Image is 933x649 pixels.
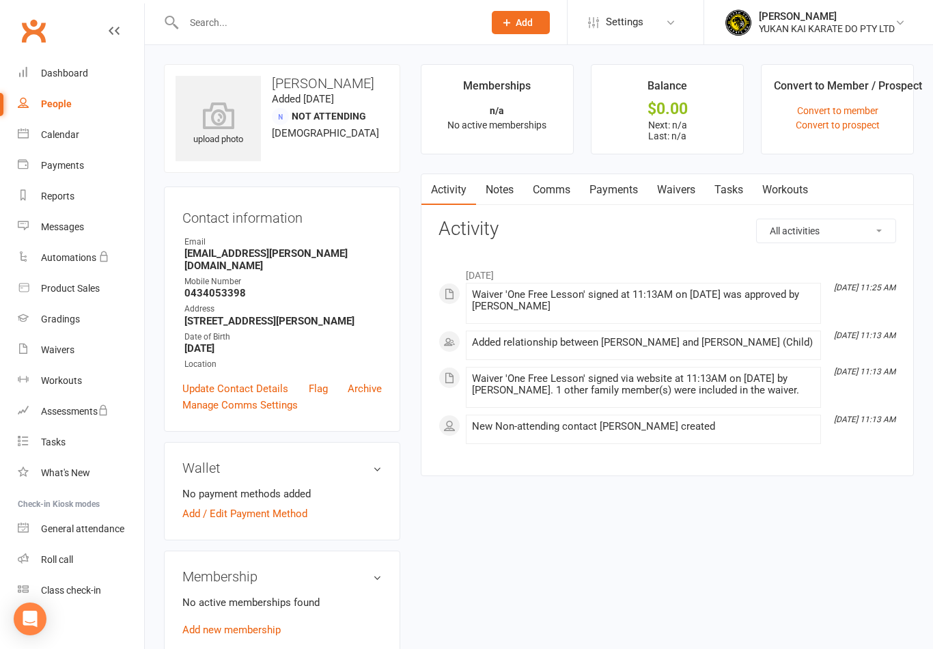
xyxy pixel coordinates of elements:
[516,17,533,28] span: Add
[182,381,288,397] a: Update Contact Details
[472,421,815,432] div: New Non-attending contact [PERSON_NAME] created
[18,396,144,427] a: Assessments
[41,98,72,109] div: People
[492,11,550,34] button: Add
[834,331,895,340] i: [DATE] 11:13 AM
[796,120,880,130] a: Convert to prospect
[41,523,124,534] div: General attendance
[490,105,504,116] strong: n/a
[184,247,382,272] strong: [EMAIL_ADDRESS][PERSON_NAME][DOMAIN_NAME]
[18,427,144,458] a: Tasks
[182,486,382,502] li: No payment methods added
[18,273,144,304] a: Product Sales
[18,335,144,365] a: Waivers
[834,415,895,424] i: [DATE] 11:13 AM
[41,375,82,386] div: Workouts
[472,337,815,348] div: Added relationship between [PERSON_NAME] and [PERSON_NAME] (Child)
[18,575,144,606] a: Class kiosk mode
[14,603,46,635] div: Open Intercom Messenger
[438,219,896,240] h3: Activity
[604,102,731,116] div: $0.00
[472,373,815,396] div: Waiver 'One Free Lesson' signed via website at 11:13AM on [DATE] by [PERSON_NAME]. 1 other family...
[753,174,818,206] a: Workouts
[438,261,896,283] li: [DATE]
[184,275,382,288] div: Mobile Number
[523,174,580,206] a: Comms
[580,174,647,206] a: Payments
[184,303,382,316] div: Address
[18,304,144,335] a: Gradings
[41,160,84,171] div: Payments
[606,7,643,38] span: Settings
[41,129,79,140] div: Calendar
[18,544,144,575] a: Roll call
[18,365,144,396] a: Workouts
[176,76,389,91] h3: [PERSON_NAME]
[834,367,895,376] i: [DATE] 11:13 AM
[725,9,752,36] img: thumb_image1747832703.png
[41,344,74,355] div: Waivers
[476,174,523,206] a: Notes
[184,342,382,355] strong: [DATE]
[272,127,379,139] span: [DEMOGRAPHIC_DATA]
[774,77,922,102] div: Convert to Member / Prospect
[16,14,51,48] a: Clubworx
[292,111,366,122] span: Not Attending
[182,397,298,413] a: Manage Comms Settings
[41,467,90,478] div: What's New
[41,554,73,565] div: Roll call
[184,315,382,327] strong: [STREET_ADDRESS][PERSON_NAME]
[759,10,895,23] div: [PERSON_NAME]
[18,58,144,89] a: Dashboard
[348,381,382,397] a: Archive
[41,221,84,232] div: Messages
[182,594,382,611] p: No active memberships found
[41,252,96,263] div: Automations
[797,105,878,116] a: Convert to member
[309,381,328,397] a: Flag
[41,437,66,447] div: Tasks
[182,460,382,475] h3: Wallet
[705,174,753,206] a: Tasks
[184,358,382,371] div: Location
[41,585,101,596] div: Class check-in
[18,212,144,243] a: Messages
[18,181,144,212] a: Reports
[176,102,261,147] div: upload photo
[18,458,144,488] a: What's New
[463,77,531,102] div: Memberships
[18,150,144,181] a: Payments
[647,77,687,102] div: Balance
[447,120,546,130] span: No active memberships
[41,314,80,324] div: Gradings
[18,89,144,120] a: People
[41,283,100,294] div: Product Sales
[41,406,109,417] div: Assessments
[182,506,307,522] a: Add / Edit Payment Method
[18,514,144,544] a: General attendance kiosk mode
[182,205,382,225] h3: Contact information
[182,624,281,636] a: Add new membership
[18,120,144,150] a: Calendar
[472,289,815,312] div: Waiver 'One Free Lesson' signed at 11:13AM on [DATE] was approved by [PERSON_NAME]
[272,93,334,105] time: Added [DATE]
[41,68,88,79] div: Dashboard
[759,23,895,35] div: YUKAN KAI KARATE DO PTY LTD
[18,243,144,273] a: Automations
[41,191,74,202] div: Reports
[421,174,476,206] a: Activity
[834,283,895,292] i: [DATE] 11:25 AM
[184,331,382,344] div: Date of Birth
[182,569,382,584] h3: Membership
[180,13,474,32] input: Search...
[647,174,705,206] a: Waivers
[604,120,731,141] p: Next: n/a Last: n/a
[184,236,382,249] div: Email
[184,287,382,299] strong: 0434053398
